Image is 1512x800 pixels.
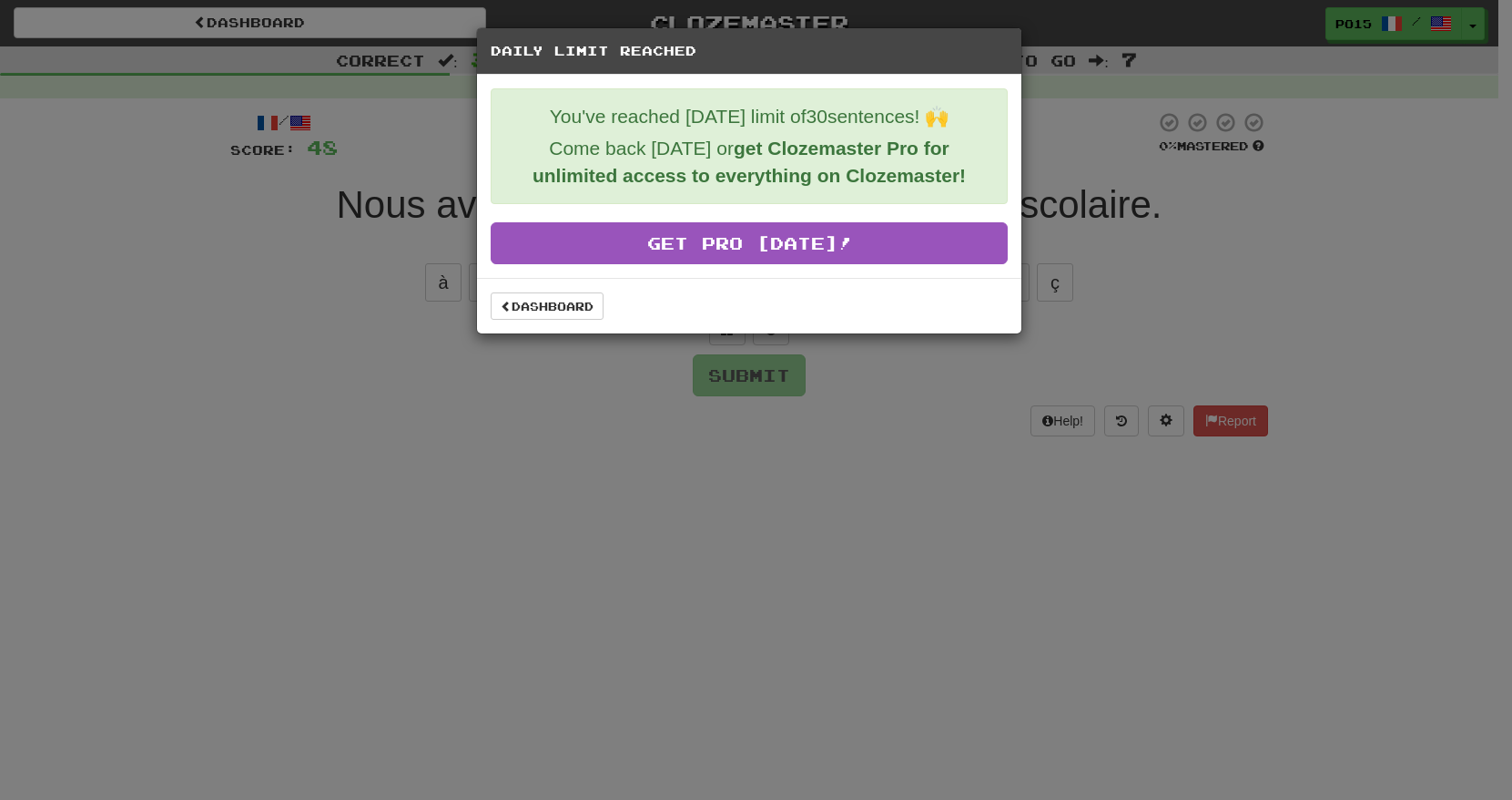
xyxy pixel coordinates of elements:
a: Dashboard [491,292,604,320]
strong: get Clozemaster Pro for unlimited access to everything on Clozemaster! [533,138,966,186]
h5: Daily Limit Reached [491,42,1008,60]
p: You've reached [DATE] limit of 30 sentences! 🙌 [505,103,993,130]
a: Get Pro [DATE]! [491,222,1008,264]
p: Come back [DATE] or [505,135,993,190]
